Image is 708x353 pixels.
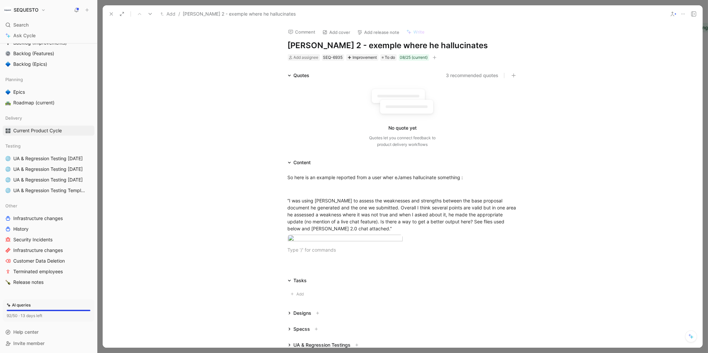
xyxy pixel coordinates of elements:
button: SEQUESTOSEQUESTO [3,5,47,15]
button: 🌐 [4,155,12,163]
img: 🎛️ [5,128,11,133]
div: Designs [294,309,312,317]
span: Other [5,202,17,209]
a: Infrastructure changes [3,245,94,255]
span: To do [385,54,395,61]
div: Planning🔷Epics🛣️Roadmap (current) [3,74,94,108]
span: / [178,10,180,18]
div: Quotes [285,71,312,79]
span: Roadmap (current) [13,99,54,106]
button: 🛣️ [4,99,12,107]
span: Epics [13,89,25,95]
div: Content [294,159,311,167]
div: To do [380,54,397,61]
img: image.png [288,235,403,244]
img: ➕ [348,56,352,59]
button: 🌐 [4,186,12,194]
a: 🌐UA & Regression Testing Template [3,185,94,195]
span: Add [296,291,306,297]
a: 🛣️Roadmap (current) [3,98,94,108]
button: Add [288,290,309,298]
span: Backlog (Features) [13,50,54,57]
span: UA & Regression Testing [DATE] [13,166,83,173]
span: UA & Regression Testing [DATE] [13,177,83,183]
h1: SEQUESTO [14,7,39,13]
div: 08/25 (current) [400,54,428,61]
img: 🌐 [5,188,11,193]
span: Security Incidents [13,236,52,243]
button: Add cover [319,28,354,37]
a: 🍾Release notes [3,277,94,287]
div: UA & Regression Testings [285,341,363,349]
span: Customer Data Deletion [13,258,65,264]
img: 🔷 [5,89,11,95]
a: History [3,224,94,234]
div: Invite member [3,338,94,348]
h1: [PERSON_NAME] 2 - exemple where he hallucinates [288,40,518,51]
button: 🎛️ [4,127,12,135]
span: Delivery [5,115,22,121]
a: 🔷Epics [3,87,94,97]
button: 🔷 [4,60,12,68]
div: OtherInfrastructure changesHistorySecurity IncidentsInfrastructure changesCustomer Data DeletionT... [3,201,94,287]
div: 92/50 · 13 days left [7,312,42,319]
div: AI queries [7,302,31,308]
div: Search [3,20,94,30]
span: Release notes [13,279,44,286]
a: 🎛️Current Product Cycle [3,126,94,136]
button: Add release note [354,28,403,37]
span: Write [414,29,425,35]
span: [PERSON_NAME] 2 - exemple where he hallucinates [183,10,296,18]
span: Search [13,21,29,29]
div: Content [285,159,314,167]
span: UA & Regression Testing Template [13,187,85,194]
img: 🛣️ [5,100,11,105]
a: Security Incidents [3,235,94,245]
button: 🍾 [4,278,12,286]
div: Planning [3,74,94,84]
div: No quote yet [388,124,417,132]
span: History [13,226,29,232]
span: Invite member [13,340,45,346]
div: Quotes let you connect feedback to product delivery workflows [369,135,436,148]
div: Help center [3,327,94,337]
img: 🍾 [5,280,11,285]
div: Delivery🎛️Current Product Cycle [3,113,94,136]
div: “I was using [PERSON_NAME] to assess the weaknesses and strengths between the base proposal docum... [288,197,518,232]
img: 🌐 [5,177,11,182]
span: Current Product Cycle [13,127,62,134]
img: SEQUESTO [4,7,11,13]
span: Terminated employees [13,268,63,275]
span: Add assignee [294,55,319,60]
a: Terminated employees [3,267,94,277]
button: 🌐 [4,176,12,184]
button: 🔷 [4,88,12,96]
div: Tasks [294,277,307,285]
div: Testing [3,141,94,151]
a: ⚙️Backlog (Features) [3,49,94,59]
div: Delivery [3,113,94,123]
span: UA & Regression Testing [DATE] [13,155,83,162]
img: 🌐 [5,167,11,172]
div: UA & Regression Testings [294,341,351,349]
img: ⚙️ [5,51,11,56]
button: Add [159,10,177,18]
a: Ask Cycle [3,31,94,41]
button: Write [403,27,428,37]
div: Other [3,201,94,211]
div: Tasks [285,277,310,285]
div: Quotes [294,71,310,79]
a: 🔷Backlog (Epics) [3,59,94,69]
div: Improvement [348,54,377,61]
div: ➕Improvement [346,54,378,61]
div: Specss [294,325,310,333]
img: 🌐 [5,156,11,161]
span: Ask Cycle [13,32,36,40]
div: So here is an example reported from a user wher eJames hallucinate something : [288,174,518,181]
a: 🌐UA & Regression Testing [DATE] [3,154,94,164]
img: 🔷 [5,61,11,67]
button: 🌐 [4,165,12,173]
button: 3 recommended quotes [446,71,499,79]
span: Backlog (Epics) [13,61,47,67]
div: Testing🌐UA & Regression Testing [DATE]🌐UA & Regression Testing [DATE]🌐UA & Regression Testing [DA... [3,141,94,195]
